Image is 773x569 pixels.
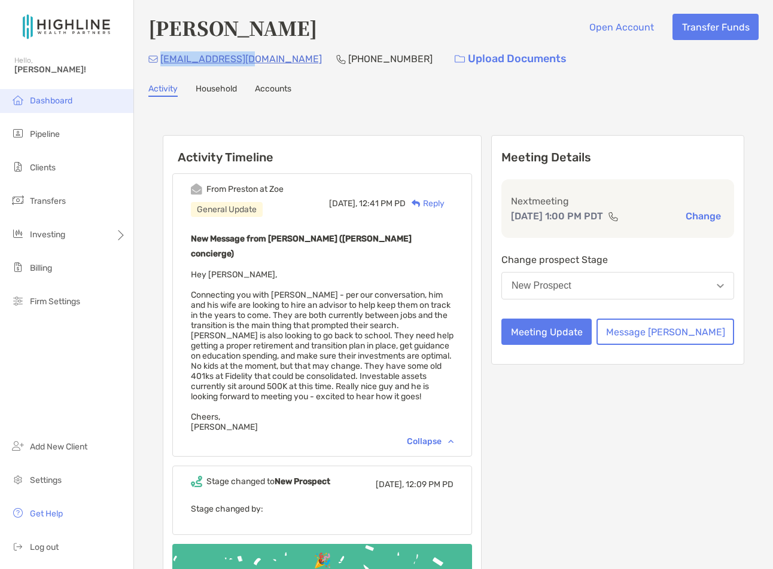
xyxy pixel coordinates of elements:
button: Change [682,210,725,222]
div: Stage changed to [206,476,330,487]
span: Get Help [30,509,63,519]
p: [EMAIL_ADDRESS][DOMAIN_NAME] [160,51,322,66]
p: Stage changed by: [191,501,454,516]
span: [PERSON_NAME]! [14,65,126,75]
div: Collapse [407,436,454,446]
span: Firm Settings [30,296,80,307]
img: billing icon [11,260,25,274]
img: Phone Icon [336,54,346,64]
a: Household [196,84,237,97]
span: Hey [PERSON_NAME], Connecting you with [PERSON_NAME] - per our conversation, him and his wife are... [191,270,454,432]
span: Investing [30,230,65,240]
img: Open dropdown arrow [717,284,724,288]
p: [DATE] 1:00 PM PDT [511,209,603,224]
span: 12:41 PM PD [359,198,406,209]
img: Reply icon [412,200,421,207]
span: Settings [30,475,62,485]
span: Billing [30,263,52,273]
img: pipeline icon [11,126,25,140]
span: Add New Client [30,442,87,452]
img: button icon [455,55,465,63]
span: Pipeline [30,129,60,139]
img: dashboard icon [11,93,25,107]
span: Transfers [30,196,66,206]
span: [DATE], [329,198,357,209]
img: communication type [608,212,619,221]
b: New Prospect [275,476,330,487]
p: Change prospect Stage [501,252,734,267]
img: get-help icon [11,506,25,520]
div: Reply [406,197,445,210]
button: Meeting Update [501,319,592,345]
img: clients icon [11,160,25,174]
img: Chevron icon [448,439,454,443]
img: Email Icon [148,56,158,63]
button: Transfer Funds [672,14,759,40]
img: transfers icon [11,193,25,207]
div: General Update [191,202,263,217]
span: Clients [30,163,56,173]
span: 12:09 PM PD [406,479,454,490]
p: [PHONE_NUMBER] [348,51,433,66]
img: Zoe Logo [14,5,119,48]
div: New Prospect [512,280,571,291]
p: Next meeting [511,194,725,209]
img: firm-settings icon [11,293,25,308]
button: New Prospect [501,272,734,299]
span: Log out [30,542,59,552]
img: settings icon [11,472,25,487]
h6: Activity Timeline [163,136,481,164]
div: From Preston at Zoe [206,184,284,194]
a: Upload Documents [447,46,574,72]
img: Event icon [191,476,202,487]
img: add_new_client icon [11,439,25,453]
b: New Message from [PERSON_NAME] ([PERSON_NAME] concierge) [191,234,412,259]
span: Dashboard [30,96,72,106]
img: Event icon [191,183,202,195]
img: logout icon [11,539,25,553]
a: Accounts [255,84,291,97]
p: Meeting Details [501,150,734,165]
a: Activity [148,84,178,97]
span: [DATE], [376,479,404,490]
h4: [PERSON_NAME] [148,14,317,41]
img: investing icon [11,227,25,241]
button: Open Account [580,14,663,40]
button: Message [PERSON_NAME] [597,319,734,345]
